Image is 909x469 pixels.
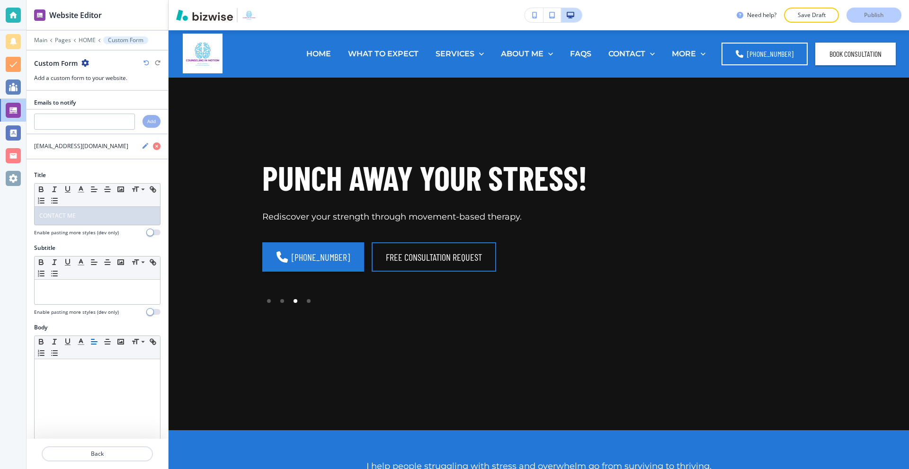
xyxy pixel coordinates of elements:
[27,134,168,159] button: [EMAIL_ADDRESS][DOMAIN_NAME]
[796,11,827,19] p: Save Draft
[176,9,233,21] img: Bizwise Logo
[34,309,119,316] h4: Enable pasting more styles (dev only)
[262,211,671,223] p: Rediscover your strength through movement-based therapy.
[306,48,331,59] p: HOME
[348,48,419,59] p: WHAT TO EXPECT
[262,242,364,272] a: [PHONE_NUMBER]
[34,58,78,68] h2: Custom Form
[608,48,645,59] p: CONTACT
[784,8,839,23] button: Save Draft
[42,446,153,461] button: Back
[722,43,808,65] a: [PHONE_NUMBER]
[34,142,128,150] h4: [EMAIL_ADDRESS][DOMAIN_NAME]
[815,43,896,65] button: BOOK CONSULTATION
[372,242,496,272] button: FREE CONSULTATION REQUEST
[747,11,776,19] h3: Need help?
[672,48,696,59] p: MORE
[241,8,257,23] img: Your Logo
[108,37,143,44] p: Custom Form
[103,36,148,44] button: Custom Form
[34,9,45,21] img: editor icon
[34,37,47,44] button: Main
[34,244,55,252] h2: Subtitle
[49,9,102,21] h2: Website Editor
[55,37,71,44] button: Pages
[34,229,119,236] h4: Enable pasting more styles (dev only)
[43,450,152,458] p: Back
[262,156,671,200] h1: PUNCH AWAY YOUR STRESS!
[34,74,160,82] h3: Add a custom form to your website.
[183,34,223,73] img: Counseling in Motion
[34,323,47,332] h2: Body
[570,48,591,59] p: FAQS
[79,37,96,44] button: HOME
[39,212,76,220] span: CONTACT ME
[147,118,156,125] h4: Add
[436,48,474,59] p: SERVICES
[34,171,46,179] h2: Title
[501,48,544,59] p: ABOUT ME
[34,98,76,107] h2: Emails to notify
